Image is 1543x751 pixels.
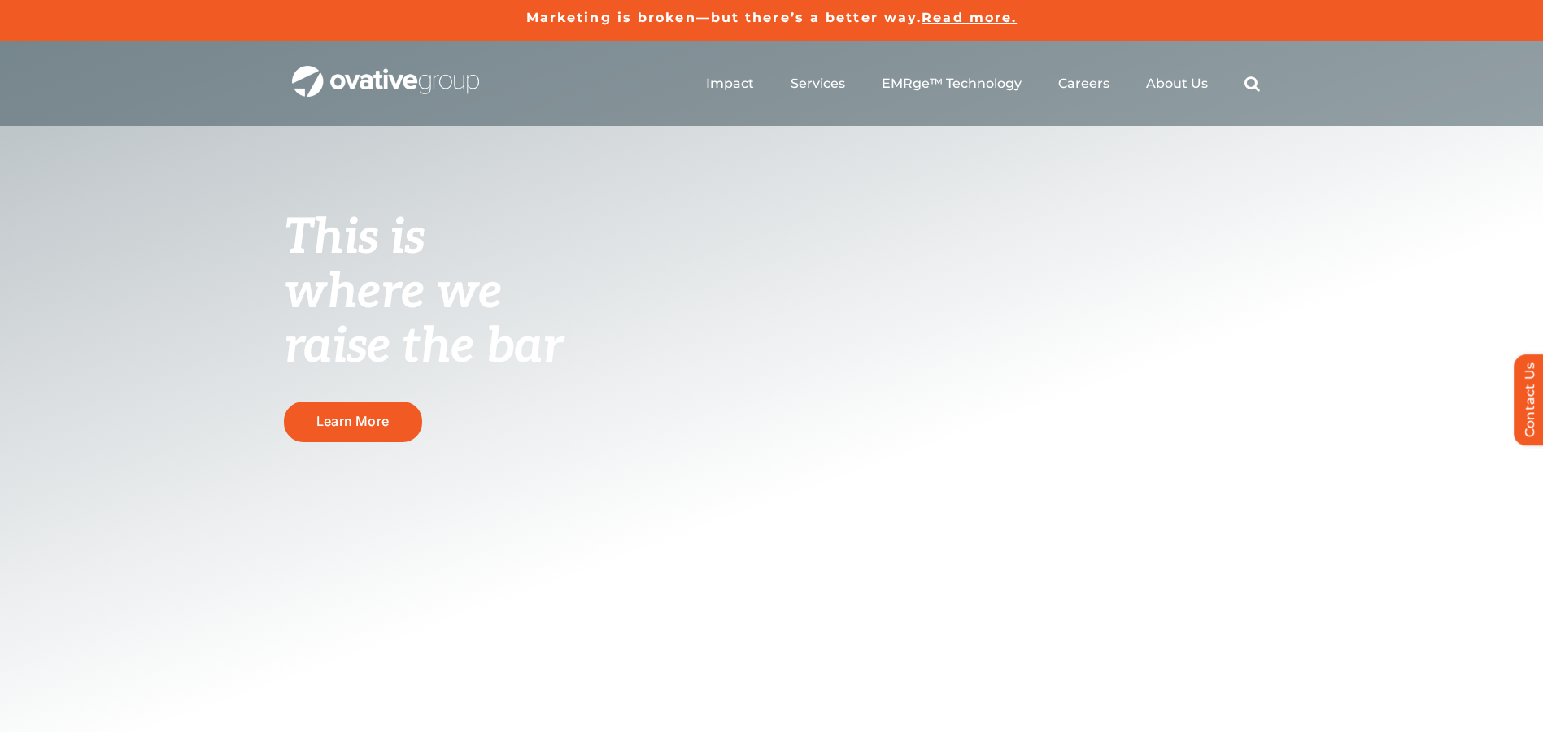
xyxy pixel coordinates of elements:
a: Impact [706,76,754,92]
span: This is [284,209,425,267]
a: About Us [1146,76,1208,92]
a: Read more. [922,10,1017,25]
a: Marketing is broken—but there’s a better way. [526,10,922,25]
span: where we raise the bar [284,263,563,376]
a: Careers [1058,76,1109,92]
a: Search [1244,76,1260,92]
span: Learn More [316,414,389,429]
a: Learn More [284,402,422,441]
nav: Menu [706,58,1260,110]
a: OG_Full_horizontal_WHT [292,64,479,80]
a: Services [791,76,845,92]
a: EMRge™ Technology [882,76,1022,92]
